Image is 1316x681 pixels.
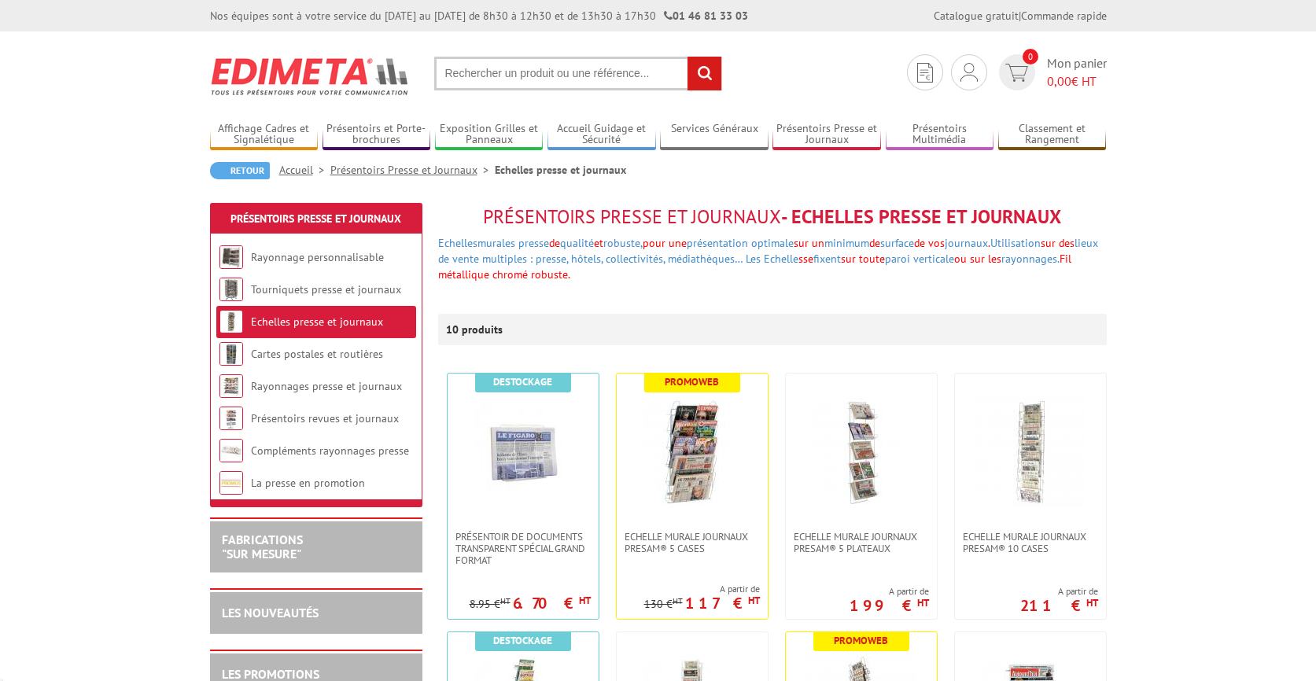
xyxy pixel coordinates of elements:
[665,375,719,388] b: Promoweb
[668,252,743,266] a: médiathèques…
[687,57,721,90] input: rechercher
[434,57,722,90] input: Rechercher un produit ou une référence...
[455,531,591,566] span: PRÉSENTOIR DE DOCUMENTS TRANSPARENT SPÉCIAL GRAND FORMAT
[251,444,409,458] a: Compléments rayonnages presse
[435,122,544,148] a: Exposition Grilles et Panneaux
[438,236,477,250] a: Echelles
[955,531,1106,554] a: Echelle murale journaux Presam® 10 cases
[222,605,319,620] a: LES NOUVEAUTÉS
[219,245,243,269] img: Rayonnage personnalisable
[637,397,747,507] img: Echelle murale journaux Presam® 5 cases
[468,397,578,507] img: PRÉSENTOIR DE DOCUMENTS TRANSPARENT SPÉCIAL GRAND FORMAT
[917,63,933,83] img: devis rapide
[446,314,505,345] p: 10 produits
[219,471,243,495] img: La presse en promotion
[885,252,954,266] a: paroi verticale
[617,531,768,554] a: Echelle murale journaux Presam® 5 cases
[1001,252,1060,266] a: rayonnages.
[834,634,888,647] b: Promoweb
[850,585,929,598] span: A partir de
[998,122,1107,148] a: Classement et Rangement
[219,407,243,430] img: Présentoirs revues et journaux
[500,595,511,606] sup: HT
[644,583,760,595] span: A partir de
[251,250,384,264] a: Rayonnage personnalisable
[1086,596,1098,609] sup: HT
[323,122,431,148] a: Présentoirs et Porte-brochures
[547,122,656,148] a: Accueil Guidage et Sécurité
[560,236,594,250] a: qualité
[536,252,568,266] a: presse,
[644,598,683,610] p: 130 €
[219,439,243,462] img: Compléments rayonnages presse
[660,122,769,148] a: Services Généraux
[772,122,881,148] a: Présentoirs Presse et Journaux
[219,310,243,333] img: Echelles presse et journaux
[603,236,643,250] a: robuste,
[945,236,988,250] a: journaux
[219,342,243,366] img: Cartes postales et routières
[806,397,916,507] img: Echelle murale journaux Presam® 5 plateaux
[219,278,243,301] img: Tourniquets presse et journaux
[664,9,748,23] strong: 01 46 81 33 03
[975,397,1086,507] img: Echelle murale journaux Presam® 10 cases
[794,531,929,554] span: Echelle murale journaux Presam® 5 plateaux
[1021,9,1107,23] a: Commande rapide
[995,54,1107,90] a: devis rapide 0 Mon panier 0,00€ HT
[438,207,1107,227] h1: - Echelles presse et journaux
[934,9,1019,23] a: Catalogue gratuit
[518,236,549,250] a: presse
[917,596,929,609] sup: HT
[625,531,760,554] span: Echelle murale journaux Presam® 5 cases
[963,531,1098,554] span: Echelle murale journaux Presam® 10 cases
[1047,72,1107,90] span: € HT
[230,212,401,226] a: Présentoirs Presse et Journaux
[251,411,399,425] a: Présentoirs revues et journaux
[251,347,383,361] a: Cartes postales et routières
[210,122,319,148] a: Affichage Cadres et Signalétique
[210,8,748,24] div: Nos équipes sont à votre service du [DATE] au [DATE] de 8h30 à 12h30 et de 13h30 à 17h30
[493,375,552,388] b: Destockage
[673,595,683,606] sup: HT
[579,594,591,607] sup: HT
[934,8,1107,24] div: |
[495,162,626,178] li: Echelles presse et journaux
[483,204,781,229] span: Présentoirs Presse et Journaux
[990,236,1041,250] a: Utilisation
[470,598,511,610] p: 8.95 €
[786,531,937,554] a: Echelle murale journaux Presam® 5 plateaux
[748,594,760,607] sup: HT
[1005,64,1028,82] img: devis rapide
[606,252,665,266] a: collectivités,
[493,634,552,647] b: Destockage
[798,252,803,266] span: s
[1047,54,1107,90] span: Mon panier
[751,236,794,250] a: optimale
[960,63,978,82] img: devis rapide
[813,252,841,266] a: fixent
[251,476,365,490] a: La presse en promotion
[824,236,869,250] a: minimum
[687,236,748,250] a: présentation
[438,252,1071,282] span: se sur toute ou sur les Fil métallique chromé robuste.
[513,598,591,608] p: 6.70 €
[1047,73,1071,89] span: 0,00
[210,47,411,105] img: Edimeta
[477,236,515,250] a: murales
[210,162,270,179] a: Retour
[1020,601,1098,610] p: 211 €
[438,236,1098,266] span: de et pour une sur un de de vos . sur des
[1023,49,1038,64] span: 0
[251,282,401,296] a: Tourniquets presse et journaux
[438,236,1098,266] a: lieux de vente multiples :
[251,379,402,393] a: Rayonnages presse et journaux
[746,252,798,266] a: Les Echelle
[279,163,330,177] a: Accueil
[222,532,303,561] a: FABRICATIONS"Sur Mesure"
[251,315,383,329] a: Echelles presse et journaux
[880,236,914,250] a: surface
[1020,585,1098,598] span: A partir de
[330,163,495,177] a: Présentoirs Presse et Journaux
